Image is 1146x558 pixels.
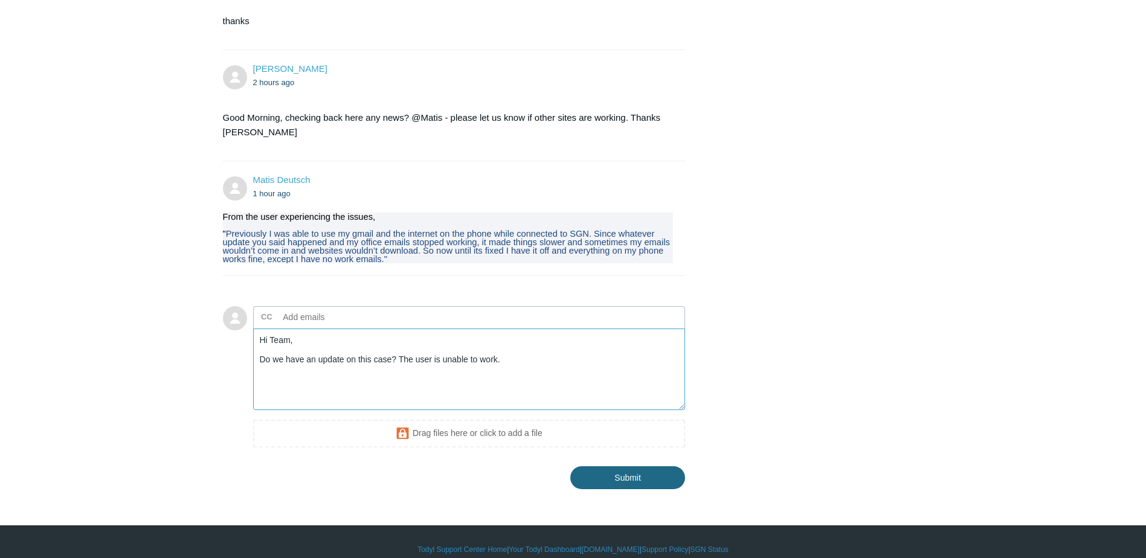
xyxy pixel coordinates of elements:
[417,544,507,555] a: Todyl Support Center Home
[690,544,729,555] a: SGN Status
[223,111,674,139] p: Good Morning, checking back here any news? @Matis - please let us know if other sites are working...
[223,229,670,264] span: Previously I was able to use my gmail and the internet on the phone while connected to SGN. Since...
[278,308,408,326] input: Add emails
[223,14,674,28] p: thanks
[223,213,674,221] div: From the user experiencing the issues,
[509,544,579,555] a: Your Todyl Dashboard
[570,466,685,489] input: Submit
[642,544,688,555] a: Support Policy
[261,308,272,326] label: CC
[223,229,226,239] span: "
[253,63,327,74] a: [PERSON_NAME]
[253,189,291,198] time: 08/12/2025, 10:05
[223,544,924,555] div: | | | |
[253,175,311,185] a: Matis Deutsch
[253,78,295,87] time: 08/12/2025, 09:26
[253,329,686,410] textarea: Add your reply
[582,544,640,555] a: [DOMAIN_NAME]
[253,63,327,74] span: Shlomo Kay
